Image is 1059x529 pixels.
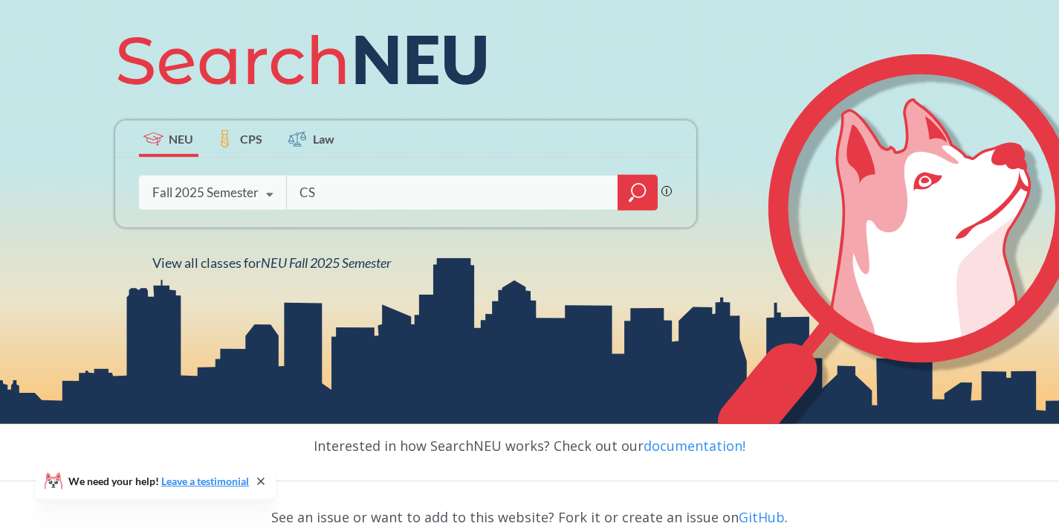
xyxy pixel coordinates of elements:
[261,254,391,271] span: NEU Fall 2025 Semester
[739,508,785,526] a: GitHub
[152,185,259,201] div: Fall 2025 Semester
[240,130,262,147] span: CPS
[629,182,647,203] svg: magnifying glass
[298,177,607,208] input: Class, professor, course number, "phrase"
[644,437,745,455] a: documentation!
[313,130,334,147] span: Law
[618,175,658,211] div: magnifying glass
[169,130,193,147] span: NEU
[152,254,391,271] span: View all classes for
